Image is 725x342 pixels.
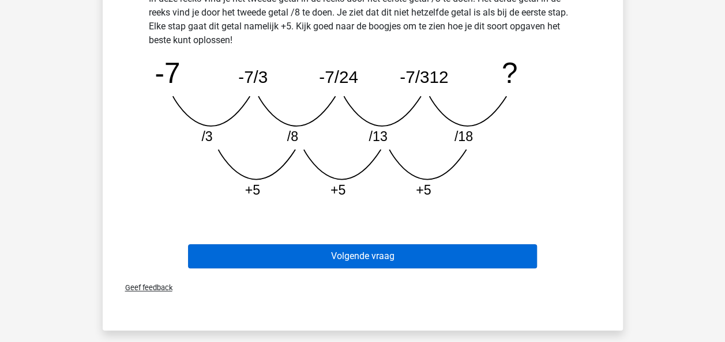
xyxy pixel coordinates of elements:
tspan: -7/24 [319,67,358,86]
tspan: ? [502,57,518,89]
tspan: /13 [369,129,387,144]
tspan: +5 [330,183,345,197]
tspan: /18 [454,129,473,144]
tspan: -7/3 [238,67,268,86]
tspan: +5 [416,183,431,197]
tspan: +5 [245,183,260,197]
span: Geef feedback [116,283,172,292]
tspan: -7/312 [400,67,448,86]
tspan: -7 [155,57,180,89]
tspan: /3 [201,129,212,144]
tspan: /8 [287,129,298,144]
button: Volgende vraag [188,244,537,268]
